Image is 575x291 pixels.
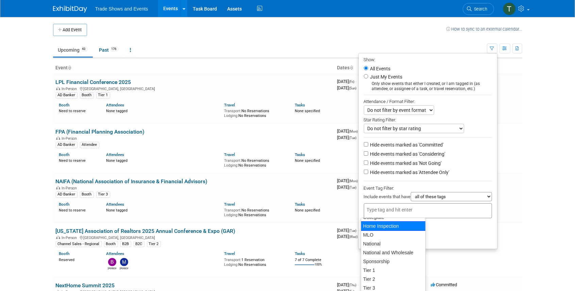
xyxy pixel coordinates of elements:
[59,202,70,207] a: Booth
[106,157,219,163] div: None tagged
[446,27,522,32] a: How to sync to an external calendar...
[120,241,131,247] div: B2B
[134,241,145,247] div: B2C
[295,251,305,256] a: Tasks
[349,130,358,133] span: (Mon)
[295,103,305,107] a: Tasks
[369,73,403,80] label: Just My Events
[361,248,425,257] div: National and Wholesale
[56,87,60,90] img: In-Person Event
[369,160,442,167] label: Hide events marked as 'Not Going'
[364,184,492,192] div: Event Tag Filter:
[361,257,425,266] div: Sponsorship
[106,152,124,157] a: Attendees
[224,114,238,118] span: Lodging:
[361,221,426,231] div: Home Inspection
[295,258,332,262] div: 7 of 7 Complete
[68,65,71,70] a: Sort by Event Name
[59,107,96,114] div: Need to reserve
[364,98,492,105] div: Attendance / Format Filter:
[56,282,115,289] a: NextHome Summit 2025
[361,230,425,239] div: MLO
[53,62,335,74] th: Event
[350,65,353,70] a: Sort by Start Date
[56,178,208,185] a: NAIFA (National Association of Insurance & Financial Advisors)
[431,282,457,287] span: Committed
[104,241,118,247] div: Booth
[56,186,60,189] img: In-Person Event
[109,47,119,52] span: 176
[295,109,320,113] span: None specified
[224,213,238,217] span: Lodging:
[349,179,358,183] span: (Mon)
[337,79,357,84] span: [DATE]
[56,235,332,240] div: [GEOGRAPHIC_DATA], [GEOGRAPHIC_DATA]
[337,185,357,190] span: [DATE]
[59,103,70,107] a: Booth
[80,142,99,148] div: Attendee
[356,79,357,84] span: -
[53,6,87,13] img: ExhibitDay
[361,275,425,284] div: Tier 2
[59,251,70,256] a: Booth
[62,87,79,91] span: In-Person
[62,236,79,240] span: In-Person
[59,157,96,163] div: Need to reserve
[361,266,425,275] div: Tier 1
[62,186,79,190] span: In-Person
[56,136,60,140] img: In-Person Event
[106,207,219,213] div: None tagged
[337,135,357,140] span: [DATE]
[80,92,94,98] div: Booth
[59,207,96,213] div: Need to reserve
[56,241,102,247] div: Channel Sales - Regional
[337,228,359,233] span: [DATE]
[224,258,241,262] span: Transport:
[106,251,124,256] a: Attendees
[56,236,60,239] img: In-Person Event
[80,191,94,198] div: Booth
[337,178,360,183] span: [DATE]
[349,229,357,233] span: (Tue)
[349,186,357,189] span: (Tue)
[337,234,358,239] span: [DATE]
[224,208,241,212] span: Transport:
[364,55,492,64] div: Show:
[295,152,305,157] a: Tasks
[315,263,322,272] td: 100%
[94,44,124,56] a: Past176
[120,258,128,266] img: Maurice Vincent
[224,103,235,107] a: Travel
[108,258,116,266] img: Barbara Wilkinson
[337,129,360,134] span: [DATE]
[224,152,235,157] a: Travel
[349,235,358,239] span: (Wed)
[106,202,124,207] a: Attendees
[367,206,421,213] input: Type tag and hit enter
[503,2,516,15] img: Tiff Wagner
[62,136,79,141] span: In-Person
[463,3,494,15] a: Search
[224,256,285,267] div: 1 Reservation No Reservations
[224,202,235,207] a: Travel
[295,208,320,212] span: None specified
[56,79,131,85] a: LPL Financial Conference 2025
[364,192,492,203] div: Include events that have
[56,228,236,234] a: [US_STATE] Association of Realtors 2025 Annual Conference & Expo (GAR)
[349,136,357,140] span: (Tue)
[224,158,241,163] span: Transport:
[472,6,488,12] span: Search
[224,157,285,168] div: No Reservations No Reservations
[369,151,445,157] label: Hide events marked as 'Considering'
[224,109,241,113] span: Transport:
[96,191,110,198] div: Tier 3
[337,282,359,287] span: [DATE]
[59,256,96,262] div: Reserved
[358,228,359,233] span: -
[295,158,320,163] span: None specified
[53,44,93,56] a: Upcoming43
[224,207,285,217] div: No Reservations No Reservations
[53,24,87,36] button: Add Event
[335,62,428,74] th: Dates
[106,107,219,114] div: None tagged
